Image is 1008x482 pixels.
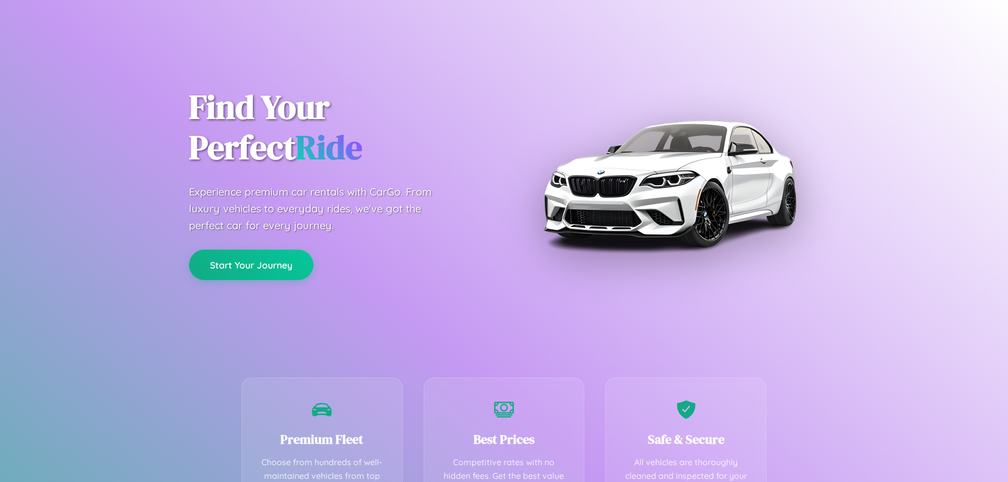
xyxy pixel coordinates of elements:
[258,431,386,448] h3: Premium Fleet
[440,431,569,448] h3: Best Prices
[189,184,451,234] p: Experience premium car rentals with CarGo. From luxury vehicles to everyday rides, we've got the ...
[622,431,750,448] h3: Safe & Secure
[189,250,313,280] button: Start Your Journey
[538,52,801,315] img: Premium BMW car rental vehicle
[296,124,362,170] span: Ride
[189,87,488,168] h1: Find Your Perfect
